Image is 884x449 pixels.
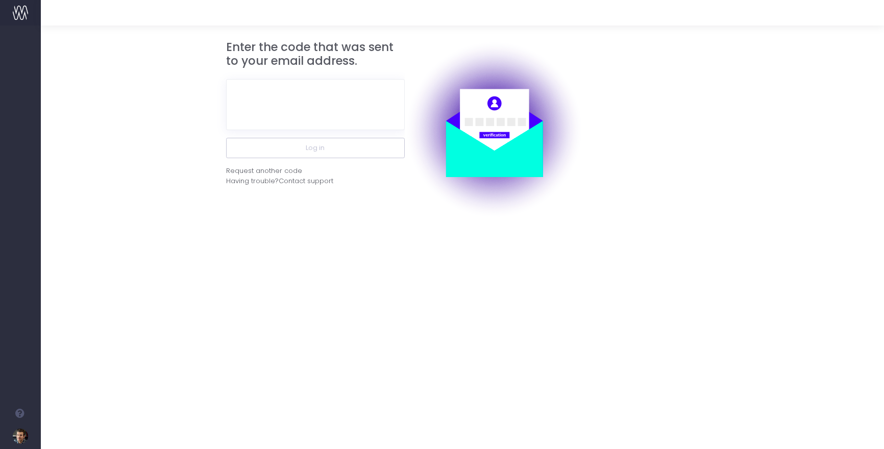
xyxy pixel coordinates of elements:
[279,176,333,186] span: Contact support
[13,429,28,444] img: images/default_profile_image.png
[226,40,405,68] h3: Enter the code that was sent to your email address.
[226,138,405,158] button: Log in
[226,166,302,176] div: Request another code
[405,40,583,219] img: auth.png
[226,176,405,186] div: Having trouble?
